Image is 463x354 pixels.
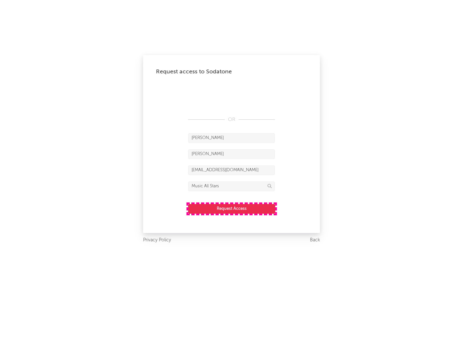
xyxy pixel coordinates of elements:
input: First Name [188,133,275,143]
div: OR [188,116,275,124]
input: Division [188,182,275,191]
div: Request access to Sodatone [156,68,307,76]
a: Back [310,236,320,244]
button: Request Access [188,204,275,214]
input: Last Name [188,149,275,159]
a: Privacy Policy [143,236,171,244]
input: Email [188,165,275,175]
